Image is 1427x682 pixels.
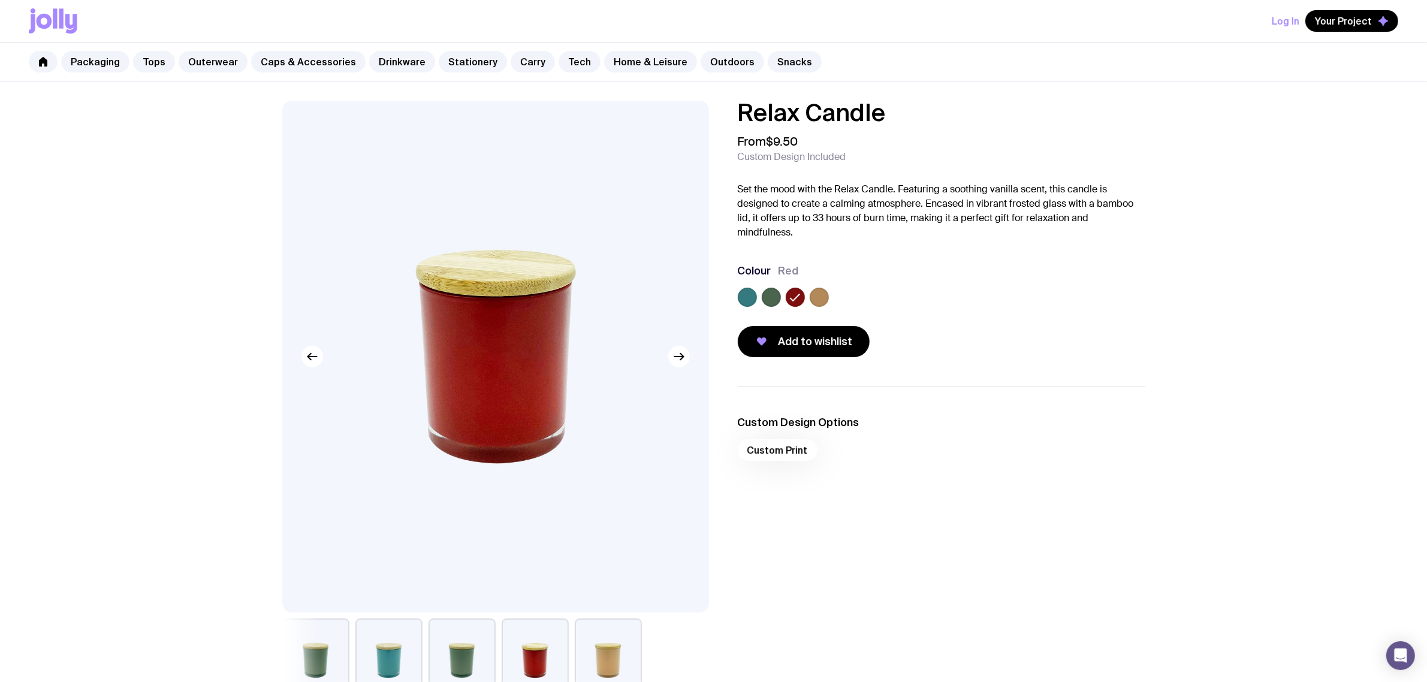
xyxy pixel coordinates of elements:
a: Snacks [768,51,822,73]
a: Outerwear [179,51,248,73]
span: Red [779,264,799,278]
a: Carry [511,51,555,73]
h3: Custom Design Options [738,415,1145,430]
span: Add to wishlist [779,334,853,349]
span: Your Project [1315,15,1372,27]
a: Tops [133,51,175,73]
a: Caps & Accessories [251,51,366,73]
a: Packaging [61,51,129,73]
button: Your Project [1305,10,1398,32]
h3: Colour [738,264,771,278]
h1: Relax Candle [738,101,1145,125]
span: Custom Design Included [738,151,846,163]
span: From [738,134,798,149]
a: Home & Leisure [604,51,697,73]
p: Set the mood with the Relax Candle. Featuring a soothing vanilla scent, this candle is designed t... [738,182,1145,240]
span: $9.50 [767,134,798,149]
a: Outdoors [701,51,764,73]
button: Log In [1272,10,1299,32]
a: Stationery [439,51,507,73]
button: Add to wishlist [738,326,870,357]
div: Open Intercom Messenger [1386,641,1415,670]
a: Drinkware [369,51,435,73]
a: Tech [559,51,601,73]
